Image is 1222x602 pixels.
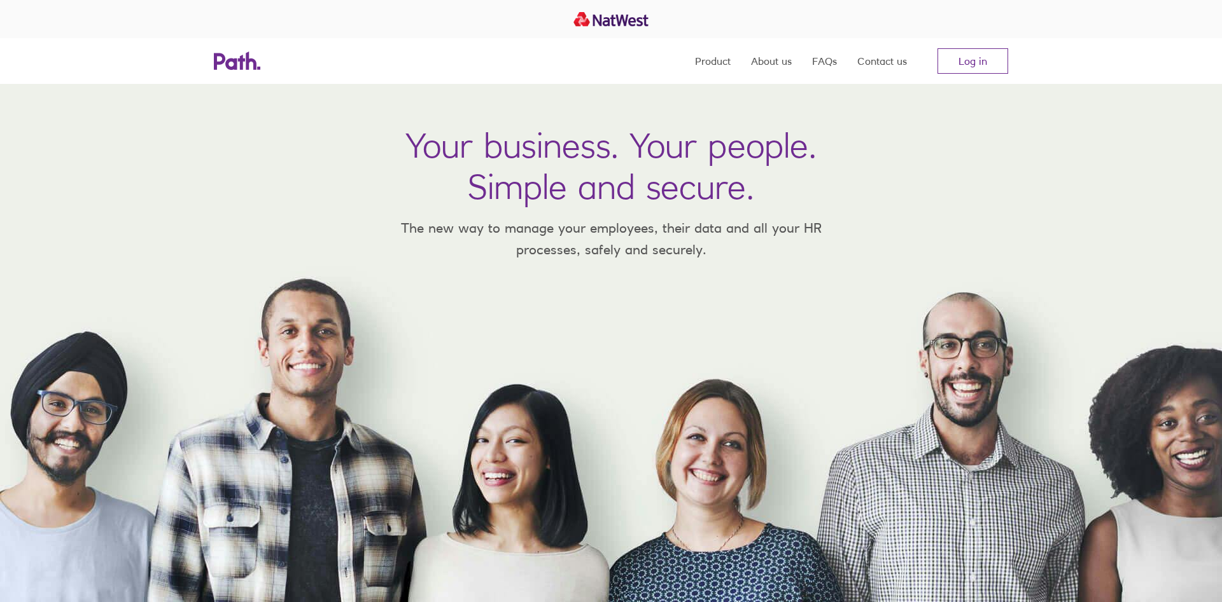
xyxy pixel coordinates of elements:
a: FAQs [812,38,837,84]
a: About us [751,38,792,84]
a: Contact us [857,38,907,84]
a: Product [695,38,731,84]
p: The new way to manage your employees, their data and all your HR processes, safely and securely. [382,217,840,260]
a: Log in [938,48,1008,74]
h1: Your business. Your people. Simple and secure. [405,125,817,207]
